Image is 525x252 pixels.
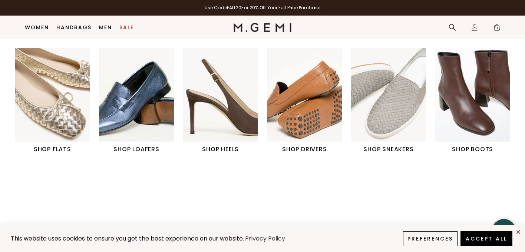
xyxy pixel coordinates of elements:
[15,48,90,154] a: SHOP FLATS
[183,48,258,154] a: SHOP HEELS
[460,231,512,246] button: Accept All
[15,145,90,154] h1: SHOP FLATS
[515,229,521,235] div: close
[183,48,267,154] div: 3 / 6
[119,24,134,30] a: Sale
[435,48,510,154] a: SHOP BOOTS
[25,24,49,30] a: Women
[267,48,351,154] div: 4 / 6
[56,24,92,30] a: Handbags
[493,25,501,33] span: 0
[234,23,292,32] img: M.Gemi
[267,48,342,154] a: SHOP DRIVERS
[15,48,99,154] div: 1 / 6
[244,234,286,243] a: Privacy Policy (opens in a new tab)
[351,145,426,154] h1: SHOP SNEAKERS
[351,48,426,154] a: SHOP SNEAKERS
[267,145,342,154] h1: SHOP DRIVERS
[435,48,519,154] div: 6 / 6
[435,145,510,154] h1: SHOP BOOTS
[99,24,112,30] a: Men
[99,48,183,154] div: 2 / 6
[403,231,458,246] button: Preferences
[351,48,435,154] div: 5 / 6
[99,145,174,154] h1: SHOP LOAFERS
[11,234,244,243] span: This website uses cookies to ensure you get the best experience on our website.
[183,145,258,154] h1: SHOP HEELS
[99,48,174,154] a: SHOP LOAFERS
[227,4,242,11] strong: FALL20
